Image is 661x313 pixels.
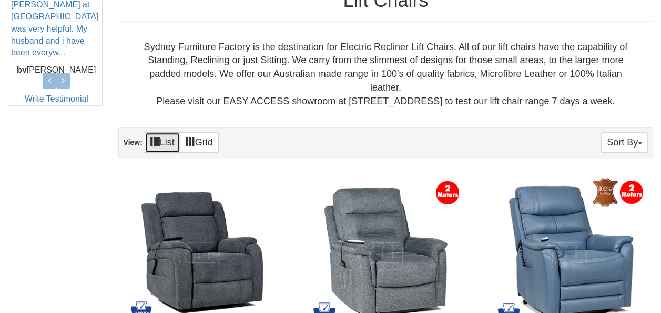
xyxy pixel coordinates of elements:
b: by [17,65,27,74]
button: Sort By [601,132,648,153]
strong: View: [124,138,143,146]
div: Sydney Furniture Factory is the destination for Electric Recliner Lift Chairs. All of our lift ch... [127,41,645,109]
a: Grid [180,132,219,153]
a: List [145,132,180,153]
a: Write Testimonial [25,94,88,103]
p: [PERSON_NAME] [11,64,102,76]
